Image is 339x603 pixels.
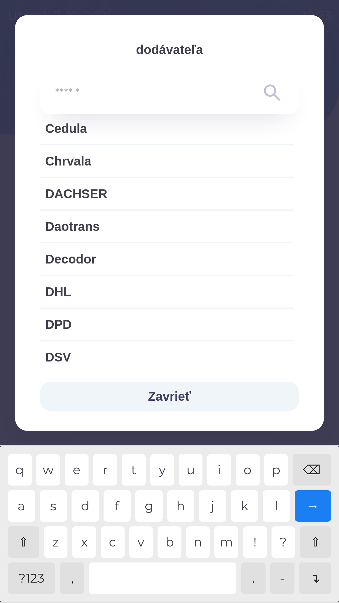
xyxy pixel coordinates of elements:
[45,348,289,367] span: DSV
[45,119,289,138] span: Cedula
[40,243,294,275] div: Decodor
[45,315,289,334] span: DPD
[40,211,294,242] div: Daotrans
[40,341,294,373] div: DSV
[40,382,299,411] button: Zavrieť
[45,184,289,203] span: DACHSER
[40,178,294,209] div: DACHSER
[40,145,294,177] div: Chrvala
[40,276,294,307] div: DHL
[45,282,289,301] span: DHL
[40,40,299,59] p: dodávateľa
[45,250,289,269] span: Decodor
[45,217,289,236] span: Daotrans
[40,309,294,340] div: DPD
[40,113,294,144] div: Cedula
[45,152,289,171] span: Chrvala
